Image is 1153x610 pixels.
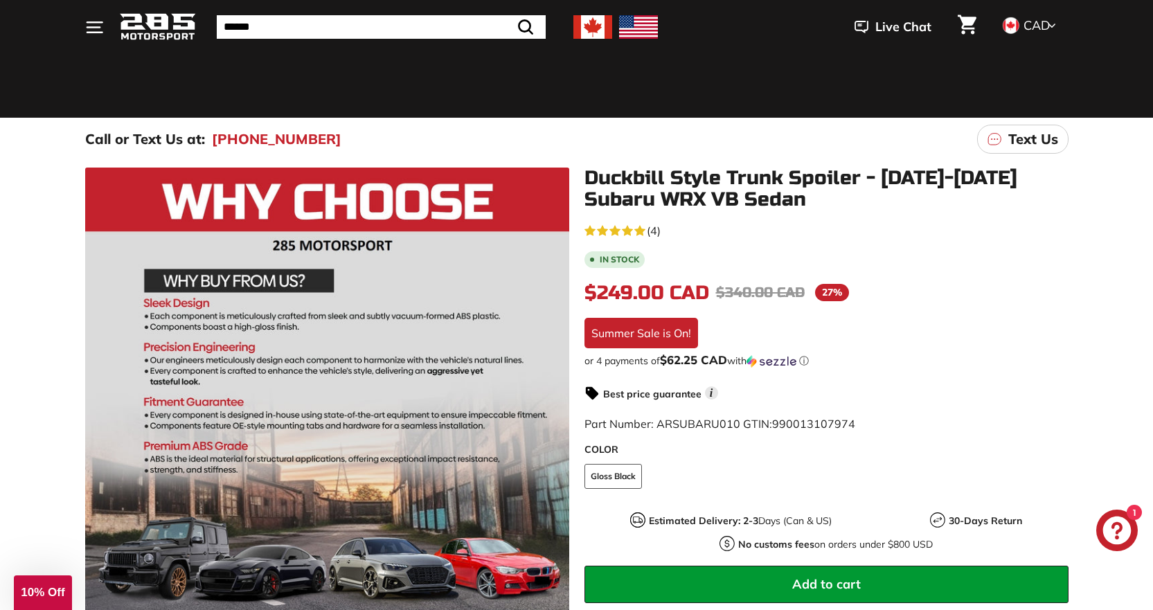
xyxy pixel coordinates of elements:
[649,514,758,527] strong: Estimated Delivery: 2-3
[21,586,64,599] span: 10% Off
[584,318,698,348] div: Summer Sale is On!
[647,222,661,239] span: (4)
[977,125,1069,154] a: Text Us
[120,11,196,44] img: Logo_285_Motorsport_areodynamics_components
[584,442,1069,457] label: COLOR
[584,281,709,305] span: $249.00 CAD
[649,514,832,528] p: Days (Can & US)
[837,10,949,44] button: Live Chat
[584,354,1069,368] div: or 4 payments of with
[792,576,861,592] span: Add to cart
[738,538,814,550] strong: No customs fees
[584,417,855,431] span: Part Number: ARSUBARU010 GTIN:
[1008,129,1058,150] p: Text Us
[217,15,546,39] input: Search
[584,221,1069,239] a: 5.0 rating (4 votes)
[600,255,639,264] b: In stock
[603,388,701,400] strong: Best price guarantee
[212,129,341,150] a: [PHONE_NUMBER]
[85,129,205,150] p: Call or Text Us at:
[815,284,849,301] span: 27%
[949,514,1022,527] strong: 30-Days Return
[738,537,933,552] p: on orders under $800 USD
[747,355,796,368] img: Sezzle
[705,386,718,400] span: i
[584,354,1069,368] div: or 4 payments of$62.25 CADwithSezzle Click to learn more about Sezzle
[1092,510,1142,555] inbox-online-store-chat: Shopify online store chat
[875,18,931,36] span: Live Chat
[716,284,805,301] span: $340.00 CAD
[584,168,1069,210] h1: Duckbill Style Trunk Spoiler - [DATE]-[DATE] Subaru WRX VB Sedan
[14,575,72,610] div: 10% Off
[660,352,727,367] span: $62.25 CAD
[772,417,855,431] span: 990013107974
[1024,17,1050,33] span: CAD
[584,566,1069,603] button: Add to cart
[949,3,985,51] a: Cart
